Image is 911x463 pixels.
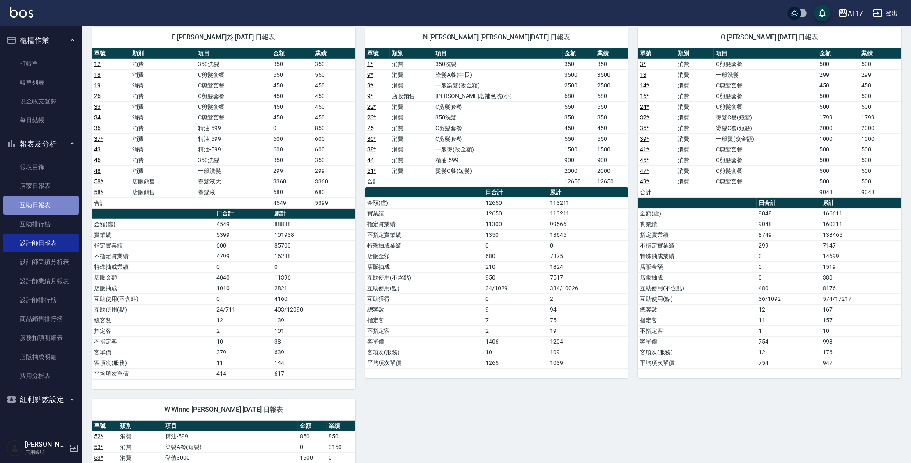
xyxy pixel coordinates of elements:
[859,165,901,176] td: 500
[271,59,313,69] td: 350
[757,261,821,272] td: 0
[483,197,548,208] td: 12650
[548,208,628,219] td: 113211
[676,69,714,80] td: 消費
[3,111,79,130] a: 每日結帳
[595,69,628,80] td: 3500
[548,229,628,240] td: 13645
[313,80,355,91] td: 450
[196,123,271,133] td: 精油-599
[859,187,901,197] td: 9048
[676,165,714,176] td: 消費
[483,187,548,198] th: 日合計
[271,101,313,112] td: 450
[365,261,484,272] td: 店販抽成
[433,123,563,133] td: C剪髮套餐
[3,348,79,367] a: 店販抽成明細
[196,69,271,80] td: C剪髮套餐
[214,240,272,251] td: 600
[390,123,433,133] td: 消費
[821,229,901,240] td: 138465
[859,59,901,69] td: 500
[390,155,433,165] td: 消費
[870,6,901,21] button: 登出
[676,155,714,165] td: 消費
[375,33,619,41] span: N [PERSON_NAME] [PERSON_NAME][DATE] 日報表
[638,208,757,219] td: 金額(虛)
[313,165,355,176] td: 299
[859,123,901,133] td: 2000
[821,251,901,261] td: 14699
[94,93,101,99] a: 26
[3,389,79,410] button: 紅利點數設定
[271,80,313,91] td: 450
[714,123,817,133] td: 燙髮C餐(短髮)
[10,7,33,18] img: Logo
[196,101,271,112] td: C剪髮套餐
[130,101,196,112] td: 消費
[433,144,563,155] td: 一般燙(改金額)
[676,48,714,59] th: 類別
[130,80,196,91] td: 消費
[595,133,628,144] td: 550
[714,69,817,80] td: 一般洗髮
[271,48,313,59] th: 金額
[365,272,484,283] td: 互助使用(不含點)
[271,176,313,187] td: 3360
[848,8,863,18] div: AT17
[638,48,676,59] th: 單號
[390,48,433,59] th: 類別
[563,69,596,80] td: 3500
[817,80,859,91] td: 450
[859,48,901,59] th: 業績
[595,48,628,59] th: 業績
[271,133,313,144] td: 600
[595,144,628,155] td: 1500
[130,165,196,176] td: 消費
[859,80,901,91] td: 450
[595,101,628,112] td: 550
[25,440,67,449] h5: [PERSON_NAME]
[757,208,821,219] td: 9048
[196,48,271,59] th: 項目
[367,125,374,131] a: 25
[214,272,272,283] td: 4040
[196,187,271,197] td: 養髮液
[313,69,355,80] td: 550
[859,69,901,80] td: 299
[313,48,355,59] th: 業績
[714,144,817,155] td: C剪髮套餐
[638,219,757,229] td: 實業績
[92,240,214,251] td: 指定實業績
[638,272,757,283] td: 店販抽成
[595,59,628,69] td: 350
[130,176,196,187] td: 店販銷售
[676,176,714,187] td: 消費
[365,187,628,369] table: a dense table
[433,59,563,69] td: 350洗髮
[365,48,390,59] th: 單號
[817,133,859,144] td: 1000
[94,82,101,89] a: 19
[563,112,596,123] td: 350
[483,240,548,251] td: 0
[313,91,355,101] td: 450
[390,69,433,80] td: 消費
[271,197,313,208] td: 4549
[859,91,901,101] td: 500
[365,197,484,208] td: 金額(虛)
[94,125,101,131] a: 36
[271,91,313,101] td: 450
[214,229,272,240] td: 5399
[859,112,901,123] td: 1799
[817,165,859,176] td: 500
[638,283,757,293] td: 互助使用(不含點)
[714,155,817,165] td: C剪髮套餐
[92,251,214,261] td: 不指定實業績
[365,251,484,261] td: 店販金額
[483,293,548,304] td: 0
[433,101,563,112] td: C剪髮套餐
[3,196,79,215] a: 互助日報表
[3,309,79,328] a: 商品銷售排行榜
[483,208,548,219] td: 12650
